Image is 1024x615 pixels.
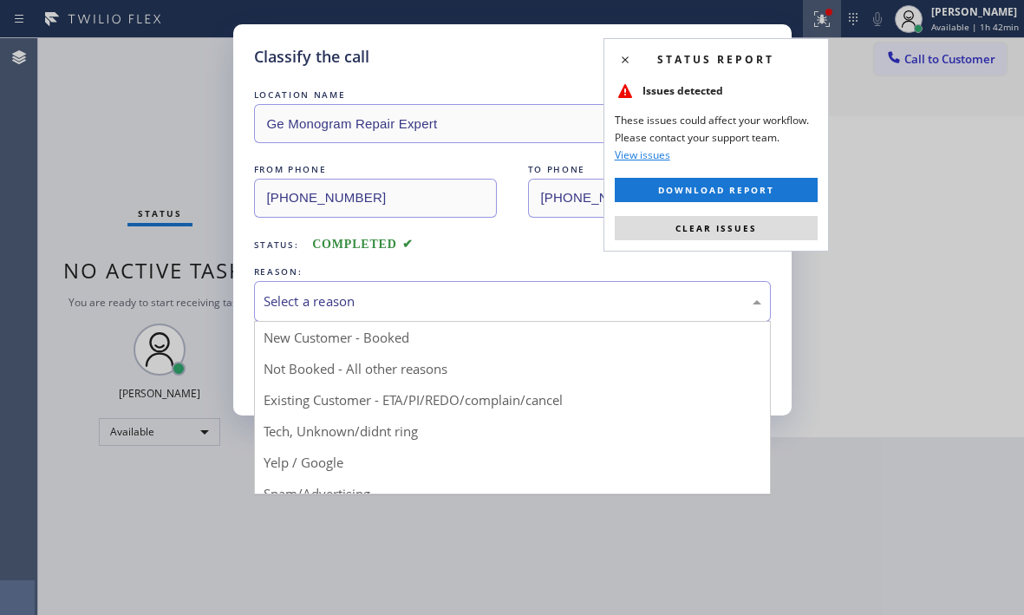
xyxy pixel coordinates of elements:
div: Tech, Unknown/didnt ring [255,415,770,447]
input: From phone [254,179,497,218]
input: To phone [528,179,771,218]
div: REASON: [254,263,771,281]
span: Status: [254,239,299,251]
div: Spam/Advertising [255,478,770,509]
div: Existing Customer - ETA/PI/REDO/complain/cancel [255,384,770,415]
div: Select a reason [264,291,761,311]
span: COMPLETED [312,238,413,251]
div: Yelp / Google [255,447,770,478]
div: Not Booked - All other reasons [255,353,770,384]
div: TO PHONE [528,160,771,179]
div: FROM PHONE [254,160,497,179]
div: New Customer - Booked [255,322,770,353]
div: LOCATION NAME [254,86,771,104]
h5: Classify the call [254,45,369,69]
